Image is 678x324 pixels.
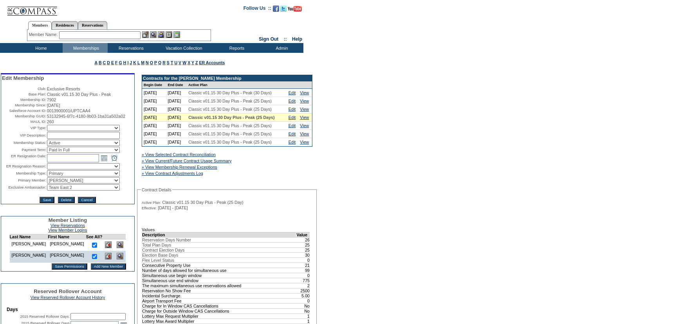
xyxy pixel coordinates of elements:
td: 26 [296,237,310,242]
a: O [150,60,153,65]
a: F [115,60,118,65]
td: Contracts for the [PERSON_NAME] Membership [142,75,312,81]
a: » View Contract Adjustments Log [142,171,203,176]
a: X [188,60,190,65]
td: 99 [296,268,310,273]
img: Reservations [166,31,172,38]
span: 7902 [47,97,56,102]
a: M [141,60,144,65]
a: Open the calendar popup. [100,154,108,162]
a: C [103,60,106,65]
span: Classic v01.15 30 Day Plus - Peak [47,92,111,97]
a: Z [195,60,198,65]
td: Home [18,43,63,53]
span: Classic v01.15 30 Day Plus - Peak (30 Days) [188,90,272,95]
td: [DATE] [166,97,187,105]
a: View Reserved Rollover Account History [31,295,105,300]
span: Contract Election Days [142,248,184,252]
td: Lottery Max Award Multiplier [142,319,296,324]
td: Membership GUID: [2,114,46,119]
a: T [171,60,173,65]
td: 0 [296,257,310,263]
img: Subscribe to our YouTube Channel [288,6,302,12]
td: [PERSON_NAME] [9,251,48,263]
a: I [127,60,128,65]
a: U [174,60,177,65]
img: b_calculator.gif [173,31,180,38]
td: [DATE] [142,122,166,130]
a: W [182,60,186,65]
img: Become our fan on Facebook [273,5,279,12]
a: View [300,123,309,128]
a: » View Selected Contract Reconciliation [142,152,216,157]
img: Delete [105,241,112,248]
input: Delete [58,197,75,203]
span: Classic v01.15 30 Day Plus - Peak (25 Days) [188,115,274,120]
td: [DATE] [166,113,187,122]
td: Days [7,307,129,312]
a: Residences [52,21,78,29]
td: Payment Term: [2,147,46,153]
td: Follow Us :: [243,5,271,14]
td: 0 [296,273,310,278]
td: [PERSON_NAME] [9,239,48,251]
td: [PERSON_NAME] [48,251,86,263]
td: 1 [296,319,310,324]
td: Incidental Surcharge. [142,293,296,298]
a: K [133,60,136,65]
td: [DATE] [142,138,166,146]
span: Member Listing [49,217,87,223]
a: E [111,60,114,65]
td: Primary Member: [2,177,46,184]
a: Subscribe to our YouTube Channel [288,8,302,13]
td: VIP Type: [2,125,46,131]
a: Follow us on Twitter [280,8,287,13]
b: Values [142,227,155,232]
td: Simultaneous use begin window [142,273,296,278]
td: Lottery Max Request Multiplier [142,313,296,319]
td: Simultaneous use end window [142,278,296,283]
td: [DATE] [166,89,187,97]
td: [DATE] [166,138,187,146]
td: [DATE] [166,122,187,130]
a: View [300,99,309,103]
a: View [300,107,309,112]
a: H [123,60,126,65]
td: Number of days allowed for simultaneous use [142,268,296,273]
label: 2015 Reserved Rollover Days: [20,315,70,319]
td: Reservations [108,43,153,53]
td: Vacation Collection [153,43,213,53]
span: :: [284,36,287,42]
td: 25 [296,247,310,252]
a: P [154,60,157,65]
td: Consecutive Property Use [142,263,296,268]
td: [DATE] [166,105,187,113]
a: D [107,60,110,65]
span: 53132945-6f7c-4180-9b03-1ba31a502a02 [47,114,125,119]
a: N [146,60,149,65]
span: 0013900001iUPTCAA4 [47,108,90,113]
a: Reservations [78,21,107,29]
a: » View Current/Future Contract Usage Summary [142,158,232,163]
span: Classic v01.15 30 Day Plus - Peak (25 Days) [188,123,272,128]
td: Description [142,232,296,237]
a: View [300,140,309,144]
td: ER Resignation Reason: [2,163,46,169]
span: Classic v01.15 30 Day Plus - Peak (25 Days) [188,131,272,136]
a: Y [191,60,194,65]
span: Total Plan Days [142,243,171,247]
td: The maximum simultaneous use reservations allowed [142,283,296,288]
td: Salesforce Account ID: [2,108,46,113]
img: Impersonate [158,31,164,38]
img: Delete [105,253,112,259]
span: Edit Membership [2,75,44,81]
a: Q [158,60,161,65]
a: Edit [289,131,296,136]
span: Election Base Days [142,253,178,257]
td: ER Resignation Date: [2,154,46,162]
td: MAUL ID: [2,119,46,124]
td: 2 [296,283,310,288]
a: A [95,60,97,65]
td: Charge for Outside Window CAS Cancellations [142,308,296,313]
td: [DATE] [142,130,166,138]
